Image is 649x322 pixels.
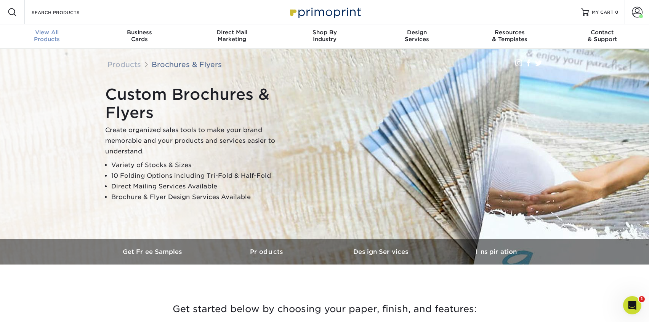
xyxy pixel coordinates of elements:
a: DesignServices [371,24,463,49]
a: Resources& Templates [463,24,556,49]
div: Cards [93,29,186,43]
h3: Design Services [325,248,439,255]
li: Brochure & Flyer Design Services Available [111,192,296,202]
h3: Products [210,248,325,255]
li: Direct Mailing Services Available [111,181,296,192]
a: Brochures & Flyers [152,60,222,69]
p: Create organized sales tools to make your brand memorable and your products and services easier t... [105,125,296,157]
div: Industry [278,29,371,43]
a: Products [210,239,325,265]
div: & Support [556,29,649,43]
span: MY CART [592,9,614,16]
li: Variety of Stocks & Sizes [111,160,296,171]
a: Shop ByIndustry [278,24,371,49]
a: Get Free Samples [96,239,210,265]
a: Contact& Support [556,24,649,49]
span: Direct Mail [186,29,278,36]
span: Shop By [278,29,371,36]
a: Design Services [325,239,439,265]
a: Inspiration [439,239,553,265]
div: & Templates [463,29,556,43]
span: Resources [463,29,556,36]
a: Direct MailMarketing [186,24,278,49]
li: 10 Folding Options including Tri-Fold & Half-Fold [111,171,296,181]
div: Marketing [186,29,278,43]
div: Services [371,29,463,43]
a: View AllProducts [1,24,93,49]
span: Business [93,29,186,36]
div: Products [1,29,93,43]
span: 1 [639,296,645,302]
input: SEARCH PRODUCTS..... [31,8,105,17]
img: Primoprint [287,4,363,20]
h3: Get Free Samples [96,248,210,255]
span: Contact [556,29,649,36]
span: 0 [615,10,619,15]
a: Products [107,60,141,69]
h3: Inspiration [439,248,553,255]
span: View All [1,29,93,36]
iframe: Intercom live chat [623,296,641,314]
a: BusinessCards [93,24,186,49]
h1: Custom Brochures & Flyers [105,85,296,122]
span: Design [371,29,463,36]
